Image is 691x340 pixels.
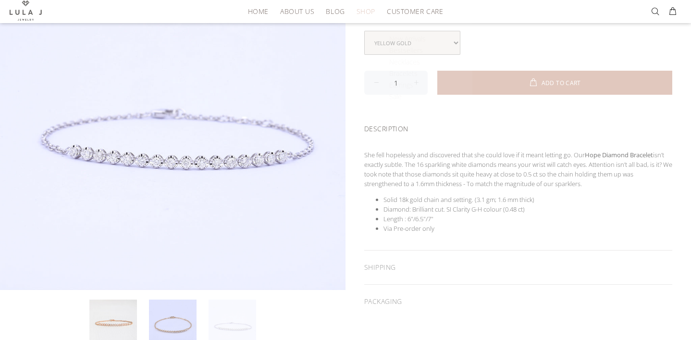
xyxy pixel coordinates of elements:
[364,150,672,189] p: She fell hopelessly and discovered that she could love if it meant letting go. Our isn’t exactly ...
[383,214,672,224] li: Length : 6"/6.5"/7"
[389,34,426,43] span: New Arrivals
[274,4,320,19] a: ABOUT US
[383,195,672,204] li: Solid 18k gold chain and setting. (3.1 gm; 1.6 mm thick)
[542,80,581,86] span: ADD TO CART
[364,112,672,142] div: DESCRIPTION
[280,8,314,15] span: ABOUT US
[242,4,274,19] a: HOME
[389,68,437,79] a: Bracelets
[389,56,437,68] a: Necklaces
[351,4,381,19] a: SHOP
[389,46,423,55] span: Bestsellers
[389,69,418,78] span: Bracelets
[389,45,437,56] a: Bestsellers
[326,8,345,15] span: BLOG
[389,80,413,89] span: Earrings
[389,79,437,91] a: Earrings
[364,251,672,284] div: SHIPPING
[389,57,420,66] span: Necklaces
[387,8,443,15] span: CUSTOMER CARE
[585,151,653,159] strong: Hope Diamond Bracelet
[248,8,269,15] span: HOME
[357,8,375,15] span: SHOP
[320,4,350,19] a: BLOG
[383,204,672,214] li: Diamond: Brilliant cut. SI Clarity G-H colour (0.48 ct)
[437,71,672,95] button: ADD TO CART
[383,224,672,233] li: Via Pre-order only
[389,92,402,101] span: Sale
[389,91,437,102] a: Sale
[381,4,443,19] a: CUSTOMER CARE
[364,285,672,318] div: PACKAGING
[389,33,437,45] a: New Arrivals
